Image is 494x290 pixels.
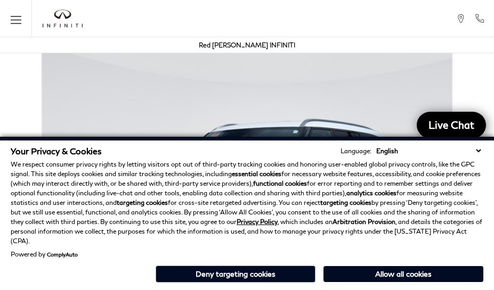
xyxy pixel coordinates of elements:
[320,198,371,206] strong: targeting cookies
[237,218,278,226] a: Privacy Policy
[43,10,83,28] a: infiniti
[323,266,483,282] button: Allow all cookies
[11,251,78,258] div: Powered by
[346,189,396,197] strong: analytics cookies
[43,10,83,28] img: INFINITI
[47,251,78,258] a: ComplyAuto
[156,266,315,283] button: Deny targeting cookies
[11,160,483,246] p: We respect consumer privacy rights by letting visitors opt out of third-party tracking cookies an...
[417,112,486,138] a: Live Chat
[253,179,307,187] strong: functional cookies
[232,170,281,178] strong: essential cookies
[199,41,295,49] a: Red [PERSON_NAME] INFINITI
[374,146,483,156] select: Language Select
[333,218,395,226] strong: Arbitration Provision
[11,146,102,156] span: Your Privacy & Cookies
[423,118,480,131] span: Live Chat
[117,198,168,206] strong: targeting cookies
[341,148,371,154] div: Language:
